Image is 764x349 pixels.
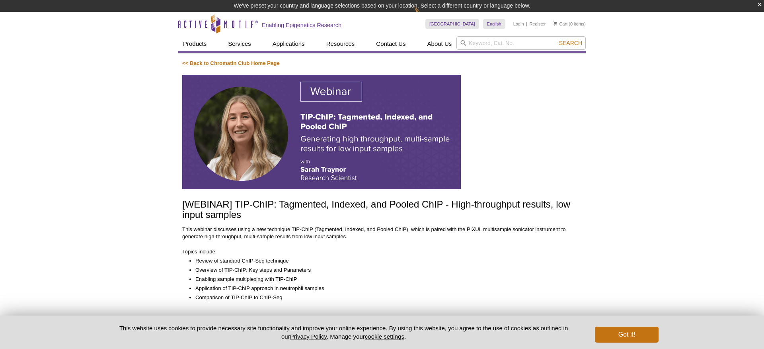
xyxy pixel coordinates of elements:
[182,75,461,189] img: TIP-ChIP: Tagmented, Indexed, and Pooled ChIP - High-throughput results, low input samples
[456,36,586,50] input: Keyword, Cat. No.
[425,19,479,29] a: [GEOGRAPHIC_DATA]
[195,285,574,292] li: Application of TIP-ChIP approach in neutrophil samples
[195,257,574,265] li: Review of standard ChIP-Seq technique
[195,267,574,274] li: Overview of TIP-ChIP: Key steps and Parameters
[105,324,582,341] p: This website uses cookies to provide necessary site functionality and improve your online experie...
[182,60,280,66] a: << Back to Chromatin Club Home Page
[182,248,582,255] p: Topics include:
[554,19,586,29] li: (0 items)
[268,36,310,51] a: Applications
[223,36,256,51] a: Services
[513,21,524,27] a: Login
[526,19,527,29] li: |
[195,294,574,301] li: Comparison of TIP-ChIP to ChIP-Seq
[529,21,546,27] a: Register
[554,21,567,27] a: Cart
[365,333,404,340] button: cookie settings
[322,36,360,51] a: Resources
[423,36,457,51] a: About Us
[182,226,582,240] p: This webinar discusses using a new technique TIP-ChIP (Tagmented, Indexed, and Pooled ChIP), whic...
[557,39,585,47] button: Search
[559,40,582,46] span: Search
[262,22,341,29] h2: Enabling Epigenetics Research
[195,276,574,283] li: Enabling sample multiplexing with TIP-ChIP
[595,327,659,343] button: Got it!
[554,22,557,25] img: Your Cart
[178,36,211,51] a: Products
[483,19,505,29] a: English
[414,6,435,25] img: Change Here
[290,333,327,340] a: Privacy Policy
[182,199,582,221] h1: [WEBINAR] TIP-ChIP: Tagmented, Indexed, and Pooled ChIP - High-throughput results, low input samples
[371,36,410,51] a: Contact Us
